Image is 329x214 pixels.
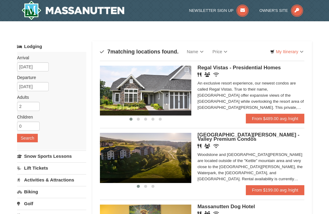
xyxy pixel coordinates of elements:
[17,94,82,100] label: Adults
[197,204,255,209] span: Massanutten Dog Hotel
[17,41,86,52] a: Lodging
[197,132,299,142] span: [GEOGRAPHIC_DATA][PERSON_NAME] - Valley Premium Condos
[17,174,86,185] a: Activities & Attractions
[189,8,234,13] span: Newsletter Sign Up
[213,72,219,77] i: Wireless Internet (free)
[17,114,82,120] label: Children
[21,1,124,20] img: Massanutten Resort Logo
[197,152,304,182] div: Woodstone and [GEOGRAPHIC_DATA][PERSON_NAME] are located outside of the "Kettle" mountain area an...
[17,74,82,81] label: Departure
[17,198,86,209] a: Golf
[213,144,219,148] i: Wireless Internet (free)
[17,134,38,142] button: Search
[246,114,304,123] a: From $489.00 avg /night
[21,1,124,20] a: Massanutten Resort
[204,72,210,77] i: Banquet Facilities
[208,46,232,58] a: Price
[197,80,304,111] div: An exclusive resort experience, our newest condos are called Regal Vistas. True to their name, [G...
[17,150,86,162] a: Snow Sports Lessons
[182,46,208,58] a: Name
[266,47,307,56] a: My Itinerary
[197,144,201,148] i: Restaurant
[197,72,201,77] i: Restaurant
[100,49,179,55] h4: matching locations found.
[204,144,210,148] i: Banquet Facilities
[107,49,110,55] span: 7
[17,162,86,174] a: Lift Tickets
[17,186,86,197] a: Biking
[259,8,303,13] a: Owner's Site
[17,55,82,61] label: Arrival
[246,185,304,195] a: From $199.00 avg /night
[197,65,281,71] span: Regal Vistas - Presidential Homes
[189,8,249,13] a: Newsletter Sign Up
[259,8,288,13] span: Owner's Site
